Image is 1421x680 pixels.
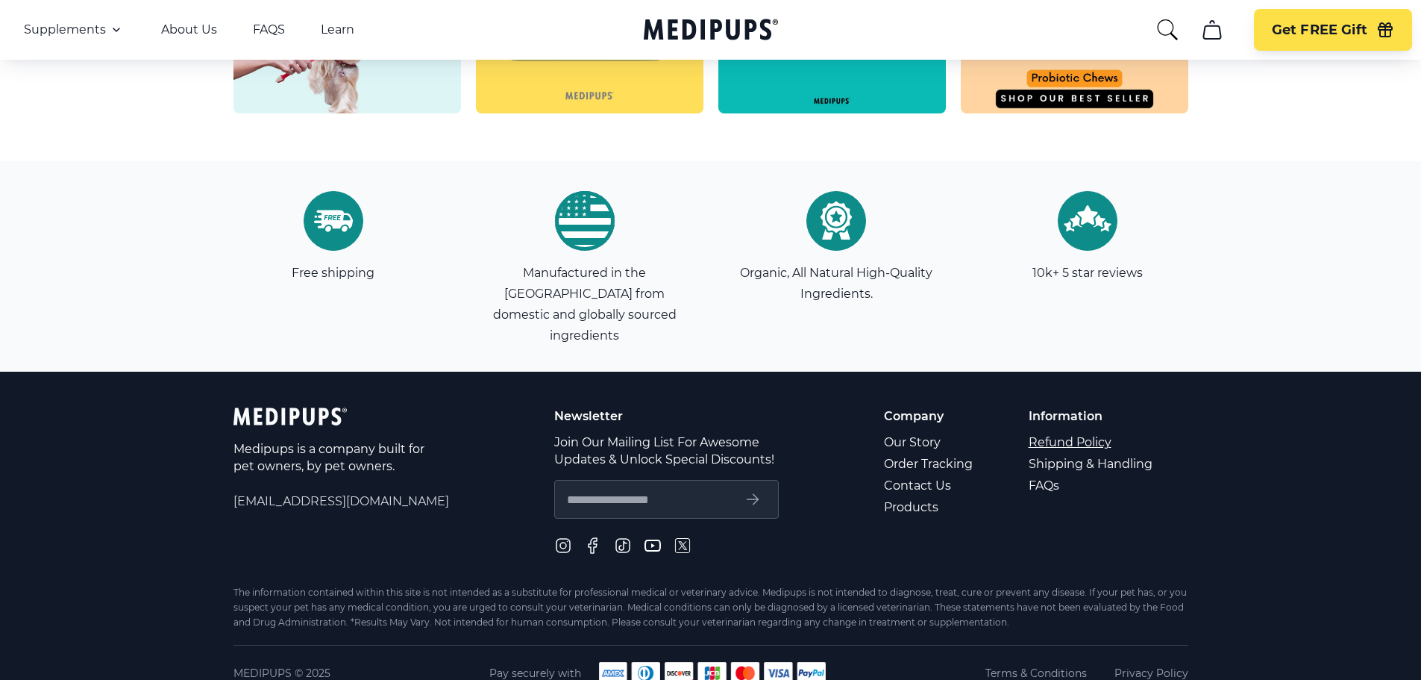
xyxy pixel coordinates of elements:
p: Medipups is a company built for pet owners, by pet owners. [233,440,427,475]
span: Supplements [24,22,106,37]
a: Medipups [644,16,778,46]
a: Our Story [884,431,975,453]
button: search [1155,18,1179,42]
p: 10k+ 5 star reviews [1032,263,1143,284]
a: FAQs [1029,475,1155,496]
a: FAQS [253,22,285,37]
span: Get FREE Gift [1272,22,1367,39]
p: Organic, All Natural High-Quality Ingredients. [736,263,936,305]
button: Supplements [24,21,125,39]
button: Get FREE Gift [1254,9,1412,51]
p: Newsletter [554,408,779,425]
a: Order Tracking [884,453,975,475]
p: Information [1029,408,1155,425]
p: Join Our Mailing List For Awesome Updates & Unlock Special Discounts! [554,434,779,468]
p: Company [884,408,975,425]
button: cart [1194,12,1230,48]
span: [EMAIL_ADDRESS][DOMAIN_NAME] [233,493,449,510]
a: Shipping & Handling [1029,453,1155,475]
p: Free shipping [292,263,374,284]
a: Learn [321,22,354,37]
div: The information contained within this site is not intended as a substitute for professional medic... [233,585,1188,630]
a: About Us [161,22,217,37]
a: Products [884,496,975,518]
a: Contact Us [884,475,975,496]
p: Manufactured in the [GEOGRAPHIC_DATA] from domestic and globally sourced ingredients [485,263,685,346]
a: Refund Policy [1029,431,1155,453]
